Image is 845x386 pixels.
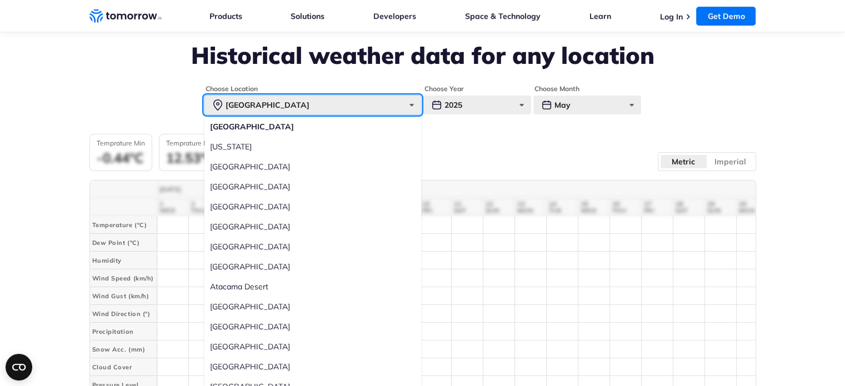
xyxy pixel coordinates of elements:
[204,157,421,177] label: [GEOGRAPHIC_DATA]
[423,96,531,114] div: 2025
[204,217,421,237] label: [GEOGRAPHIC_DATA]
[291,11,324,21] a: Solutions
[204,197,421,217] label: [GEOGRAPHIC_DATA]
[204,337,421,357] label: [GEOGRAPHIC_DATA]
[204,357,421,377] label: [GEOGRAPHIC_DATA]
[204,117,421,137] label: [GEOGRAPHIC_DATA]
[89,8,162,24] a: Home link
[204,96,421,114] div: [GEOGRAPHIC_DATA]
[204,177,421,197] label: [GEOGRAPHIC_DATA]
[204,297,421,317] label: [GEOGRAPHIC_DATA]
[6,354,32,380] button: Open CMP widget
[89,42,756,69] h2: Historical weather data for any location
[204,137,421,157] label: [US_STATE]
[660,154,707,169] label: Metric
[204,277,421,297] label: Atacama Desert
[204,84,259,93] legend: Choose Location
[204,237,421,257] label: [GEOGRAPHIC_DATA]
[696,7,756,26] a: Get Demo
[465,11,541,21] a: Space & Technology
[423,84,465,93] legend: Choose Year
[533,84,581,93] legend: Choose Month
[204,317,421,337] label: [GEOGRAPHIC_DATA]
[707,154,754,169] label: Imperial
[659,12,682,22] a: Log In
[589,11,611,21] a: Learn
[204,257,421,277] label: [GEOGRAPHIC_DATA]
[209,11,242,21] a: Products
[533,96,641,114] div: May
[373,11,416,21] a: Developers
